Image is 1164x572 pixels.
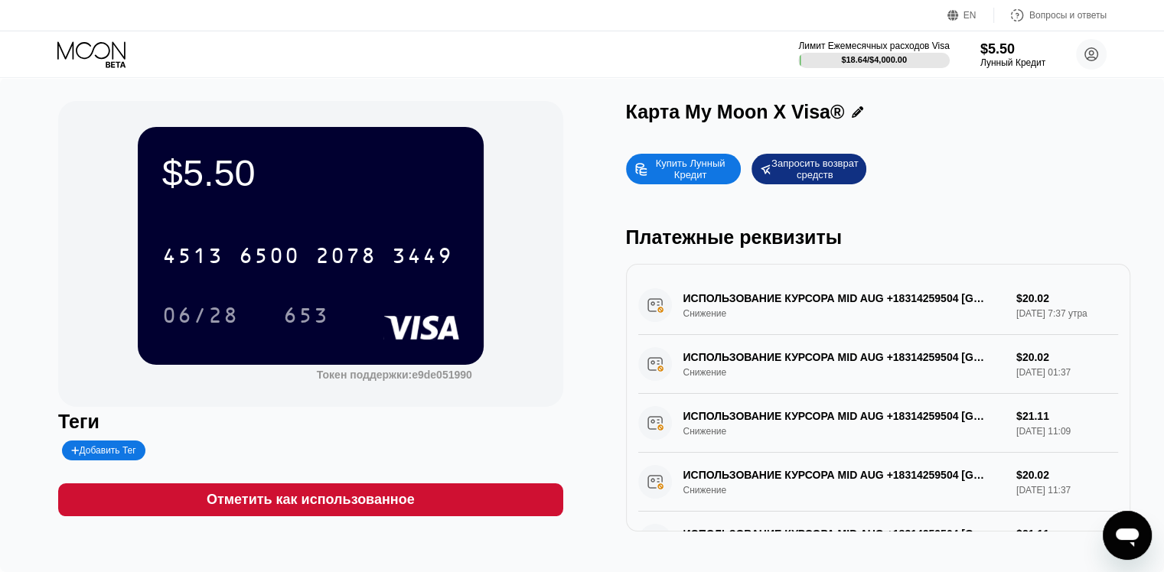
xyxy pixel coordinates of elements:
div: Платежные реквизиты [626,226,1130,249]
div: 06/28 [151,296,250,334]
div: Купить Лунный Кредит [648,157,733,181]
div: Теги [58,411,562,433]
div: EN [947,8,994,23]
div: Добавить Тег [71,445,136,456]
div: Лунный Кредит [980,57,1045,68]
div: Вопросы и ответы [994,8,1107,23]
div: Запросить возврат средств [771,157,859,181]
div: Вопросы и ответы [1029,10,1107,21]
div: Отметить как использованное [58,483,562,516]
div: $5.50 [980,41,1045,57]
div: 653 [283,305,329,330]
div: Лимит Ежемесячных расходов Visa [798,41,949,51]
div: Запросить возврат средств [752,154,866,184]
div: Токен поддержки: e9de051990 [317,369,472,381]
div: Карта My Moon X Visa® [626,101,845,123]
div: Купить Лунный Кредит [626,154,741,184]
div: Добавить Тег [62,440,145,460]
div: $5.50Лунный Кредит [980,41,1045,68]
div: EN [963,10,977,21]
div: 6500 [239,245,300,270]
div: 4513650020783449 [153,236,462,275]
div: Токен поддержки:e9de051990 [317,369,472,381]
div: 653 [272,296,341,334]
div: Лимит Ежемесячных расходов Visa$18.64/$4,000.00 [798,41,949,68]
div: 3449 [392,245,453,270]
div: Отметить как использованное [207,491,415,509]
div: 2078 [315,245,377,270]
div: $5.50 [162,151,459,194]
div: 06/28 [162,305,239,330]
iframe: Кнопка запуска окна обмена сообщениями [1103,511,1152,560]
div: 4513 [162,245,223,270]
div: $18.64 / $4,000.00 [841,55,907,64]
